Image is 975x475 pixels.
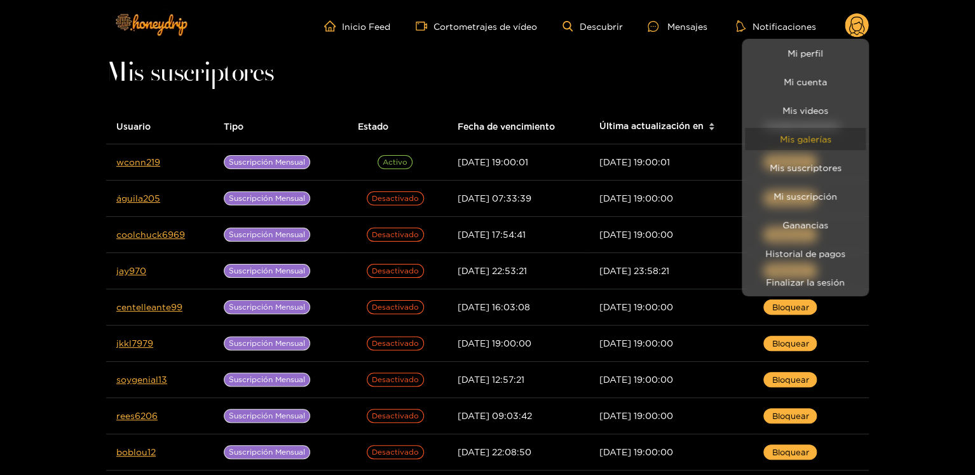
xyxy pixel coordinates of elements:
font: Mis galerías [780,134,831,144]
a: Mis videos [745,99,866,121]
font: Mi suscripción [774,191,837,201]
a: Mis galerías [745,128,866,150]
a: Ganancias [745,214,866,236]
font: Ganancias [782,220,828,230]
font: Mi perfil [787,48,823,58]
a: Mi perfil [745,42,866,64]
font: Mis videos [782,106,828,115]
font: Mis suscriptores [770,163,842,172]
button: Finalizar la sesión [745,271,866,293]
font: Finalizar la sesión [766,277,845,287]
a: Mis suscriptores [745,156,866,179]
font: Mi cuenta [784,77,827,86]
a: Mi suscripción [745,185,866,207]
a: Historial de pagos [745,242,866,265]
font: Historial de pagos [765,249,845,258]
a: Mi cuenta [745,71,866,93]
